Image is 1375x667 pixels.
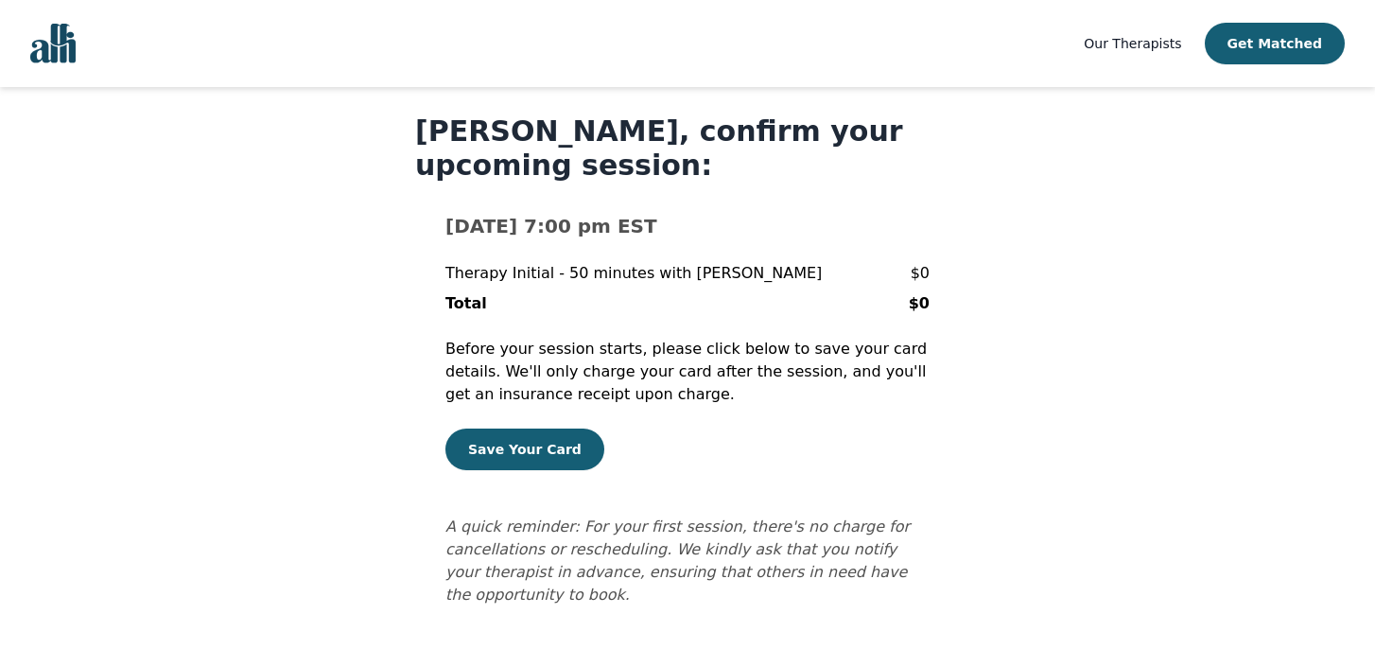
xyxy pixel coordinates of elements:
[1084,32,1181,55] a: Our Therapists
[445,215,657,237] b: [DATE] 7:00 pm EST
[445,338,930,406] p: Before your session starts, please click below to save your card details. We'll only charge your ...
[445,429,604,470] button: Save Your Card
[1205,23,1345,64] button: Get Matched
[1084,36,1181,51] span: Our Therapists
[445,518,910,604] i: A quick reminder: For your first session, there's no charge for cancellations or rescheduling. We...
[30,24,76,63] img: alli logo
[445,294,487,312] b: Total
[445,262,822,285] p: Therapy Initial - 50 minutes with [PERSON_NAME]
[909,294,930,312] b: $0
[415,114,960,183] h1: [PERSON_NAME], confirm your upcoming session:
[911,262,930,285] p: $0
